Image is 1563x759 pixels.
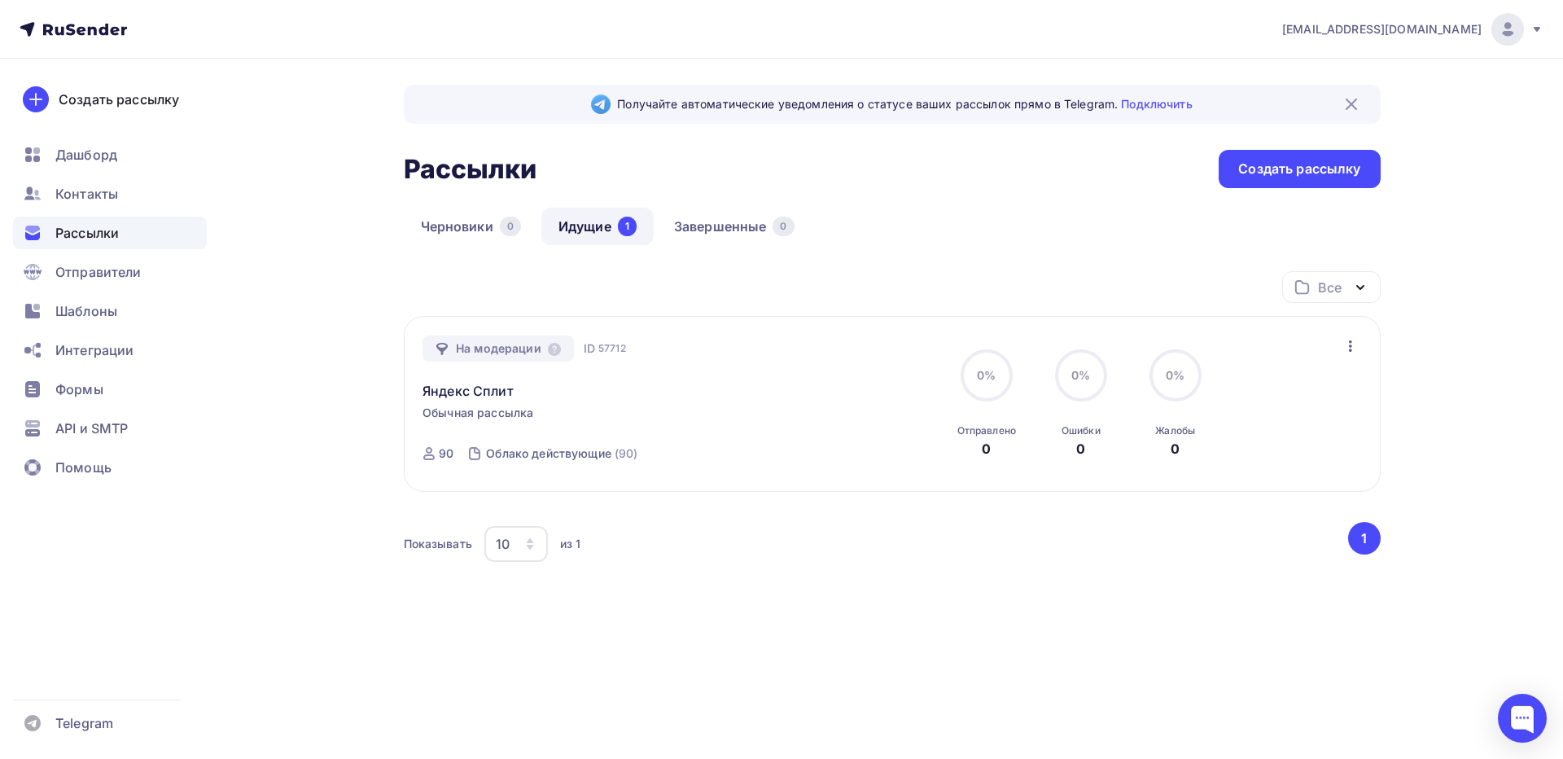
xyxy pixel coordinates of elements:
[59,90,179,109] div: Создать рассылку
[1318,278,1341,297] div: Все
[657,208,812,245] a: Завершенные0
[1282,13,1543,46] a: [EMAIL_ADDRESS][DOMAIN_NAME]
[1282,271,1381,303] button: Все
[541,208,654,245] a: Идущие1
[55,301,117,321] span: Шаблоны
[1345,522,1381,555] ul: Pagination
[484,525,549,563] button: 10
[598,340,626,357] span: 57712
[977,368,996,382] span: 0%
[439,445,453,462] div: 90
[617,96,1192,112] span: Получайте автоматические уведомления о статусе ваших рассылок прямо в Telegram.
[404,536,472,552] div: Показывать
[422,381,514,401] a: Яндекс Сплит
[591,94,611,114] img: Telegram
[55,223,119,243] span: Рассылки
[496,534,510,554] div: 10
[584,340,595,357] span: ID
[404,153,537,186] h2: Рассылки
[13,256,207,288] a: Отправители
[55,262,142,282] span: Отправители
[13,138,207,171] a: Дашборд
[404,208,538,245] a: Черновики0
[1155,424,1195,437] div: Жалобы
[1348,522,1381,555] button: Go to page 1
[422,405,533,421] span: Обычная рассылка
[500,217,521,236] div: 0
[1076,439,1085,458] div: 0
[13,178,207,210] a: Контакты
[13,373,207,406] a: Формы
[773,217,794,236] div: 0
[982,439,991,458] div: 0
[55,145,117,165] span: Дашборд
[1121,97,1192,111] a: Подключить
[55,379,103,399] span: Формы
[55,340,134,360] span: Интеграции
[55,419,128,438] span: API и SMTP
[13,295,207,327] a: Шаблоны
[957,424,1016,437] div: Отправлено
[55,713,113,733] span: Telegram
[1166,368,1184,382] span: 0%
[618,217,637,236] div: 1
[615,445,638,462] div: (90)
[55,458,112,477] span: Помощь
[13,217,207,249] a: Рассылки
[1282,21,1482,37] span: [EMAIL_ADDRESS][DOMAIN_NAME]
[1062,424,1101,437] div: Ошибки
[422,336,574,362] div: На модерации
[1171,439,1180,458] div: 0
[1071,368,1090,382] span: 0%
[55,184,118,204] span: Контакты
[484,441,639,467] a: Облако действующие (90)
[560,536,581,552] div: из 1
[486,445,611,462] div: Облако действующие
[1238,160,1360,178] div: Создать рассылку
